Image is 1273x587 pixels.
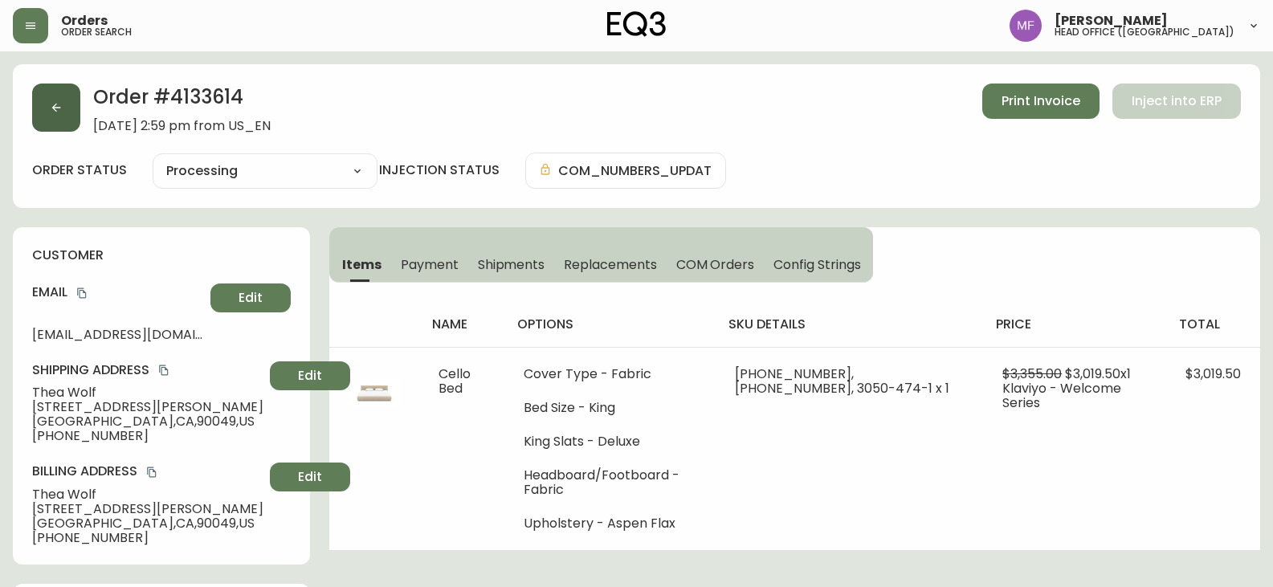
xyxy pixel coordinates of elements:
span: Edit [298,468,322,486]
h4: sku details [728,316,971,333]
h4: Billing Address [32,463,263,480]
h5: head office ([GEOGRAPHIC_DATA]) [1055,27,1234,37]
h4: Shipping Address [32,361,263,379]
button: copy [144,464,160,480]
li: King Slats - Deluxe [524,434,696,449]
span: COM Orders [676,256,755,273]
span: Print Invoice [1002,92,1080,110]
span: [DATE] 2:59 pm from US_EN [93,119,271,133]
h2: Order # 4133614 [93,84,271,119]
span: $3,355.00 [1002,365,1062,383]
span: [GEOGRAPHIC_DATA] , CA , 90049 , US [32,516,263,531]
span: Orders [61,14,108,27]
li: Cover Type - Fabric [524,367,696,381]
label: order status [32,161,127,179]
img: logo [607,11,667,37]
h4: options [517,316,703,333]
span: Thea Wolf [32,487,263,502]
button: Edit [210,283,291,312]
button: copy [156,362,172,378]
button: Edit [270,463,350,491]
h4: price [996,316,1153,333]
span: [STREET_ADDRESS][PERSON_NAME] [32,502,263,516]
h4: injection status [379,161,500,179]
li: Bed Size - King [524,401,696,415]
button: Edit [270,361,350,390]
span: [PHONE_NUMBER] [32,429,263,443]
span: Thea Wolf [32,385,263,400]
span: Edit [239,289,263,307]
span: $3,019.50 [1185,365,1241,383]
span: [PHONE_NUMBER], [PHONE_NUMBER], 3050-474-1 x 1 [735,365,949,397]
span: Klaviyo - Welcome Series [1002,379,1121,412]
span: [PHONE_NUMBER] [32,531,263,545]
button: Print Invoice [982,84,1100,119]
span: [STREET_ADDRESS][PERSON_NAME] [32,400,263,414]
span: $3,019.50 x 1 [1065,365,1131,383]
span: Payment [401,256,459,273]
img: 31135-48-400-1-ckbvk25ma008g0194772hc9ak.jpg [349,367,400,418]
button: copy [74,285,90,301]
span: Replacements [564,256,656,273]
li: Headboard/Footboard - Fabric [524,468,696,497]
h4: total [1179,316,1247,333]
h5: order search [61,27,132,37]
h4: Email [32,283,204,301]
h4: name [432,316,491,333]
span: Config Strings [773,256,860,273]
li: Upholstery - Aspen Flax [524,516,696,531]
span: Edit [298,367,322,385]
span: Shipments [478,256,545,273]
span: Items [342,256,381,273]
span: [GEOGRAPHIC_DATA] , CA , 90049 , US [32,414,263,429]
span: [PERSON_NAME] [1055,14,1168,27]
span: [EMAIL_ADDRESS][DOMAIN_NAME] [32,328,204,342]
img: 91cf6c4ea787f0dec862db02e33d59b3 [1010,10,1042,42]
h4: customer [32,247,291,264]
span: Cello Bed [439,365,471,397]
